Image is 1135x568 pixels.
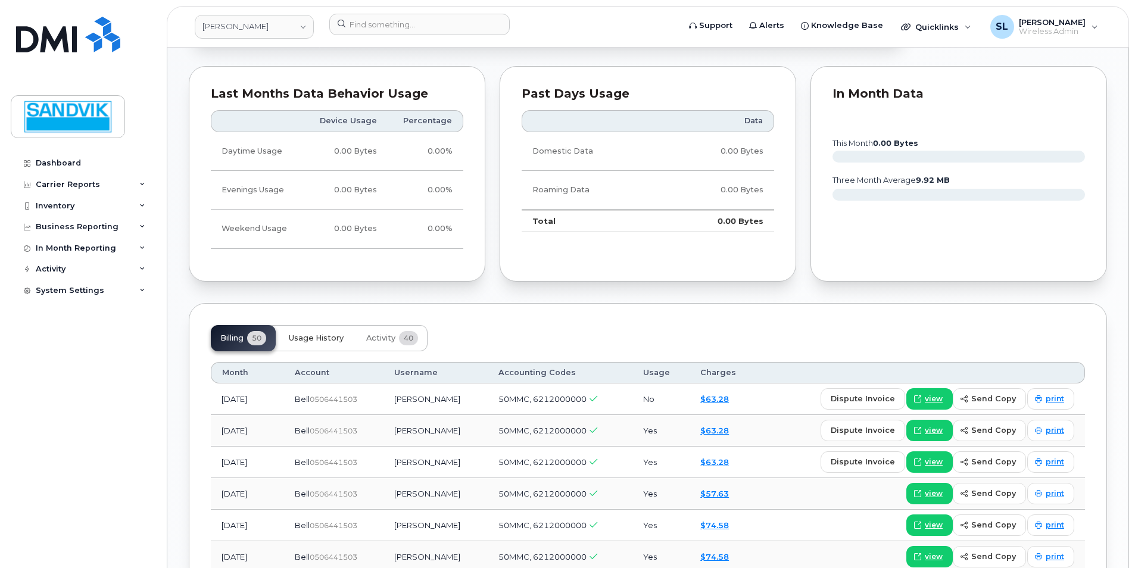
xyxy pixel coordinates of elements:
div: Quicklinks [893,15,980,39]
td: [PERSON_NAME] [383,383,488,415]
td: [DATE] [211,415,284,447]
th: Usage [632,362,690,383]
div: In Month Data [832,88,1085,100]
span: dispute invoice [831,393,895,404]
span: 0506441503 [310,458,357,467]
input: Find something... [329,14,510,35]
button: dispute invoice [821,451,905,473]
span: Bell [295,520,310,530]
button: dispute invoice [821,420,905,441]
td: 0.00% [388,132,463,171]
th: Accounting Codes [488,362,632,383]
a: $57.63 [700,489,729,498]
a: Sandvik Tamrock [195,15,314,39]
td: Roaming Data [522,171,660,210]
td: [DATE] [211,447,284,478]
span: send copy [971,551,1016,562]
a: print [1027,546,1074,567]
button: send copy [953,451,1026,473]
span: 0506441503 [310,521,357,530]
button: send copy [953,483,1026,504]
td: [DATE] [211,510,284,541]
a: $63.28 [700,394,729,404]
td: Domestic Data [522,132,660,171]
th: Data [660,110,774,132]
div: Last Months Data Behavior Usage [211,88,463,100]
a: print [1027,388,1074,410]
a: view [906,483,953,504]
a: view [906,451,953,473]
span: Knowledge Base [811,20,883,32]
td: Total [522,210,660,232]
span: view [925,457,943,467]
button: send copy [953,388,1026,410]
span: 0506441503 [310,395,357,404]
span: Activity [366,333,395,343]
tspan: 9.92 MB [916,176,950,185]
span: 50MMC, 6212000000 [498,394,587,404]
span: [PERSON_NAME] [1019,17,1086,27]
span: dispute invoice [831,425,895,436]
a: print [1027,451,1074,473]
td: [DATE] [211,383,284,415]
span: dispute invoice [831,456,895,467]
th: Charges [690,362,757,383]
td: 0.00 Bytes [304,210,388,248]
a: $74.58 [700,552,729,561]
span: send copy [971,393,1016,404]
span: print [1046,425,1064,436]
a: view [906,388,953,410]
span: 50MMC, 6212000000 [498,426,587,435]
a: print [1027,420,1074,441]
a: Knowledge Base [793,14,891,38]
a: $74.58 [700,520,729,530]
th: Month [211,362,284,383]
a: print [1027,483,1074,504]
td: 0.00 Bytes [660,171,774,210]
span: SL [996,20,1008,34]
div: Stacy Lewis [982,15,1106,39]
a: print [1027,514,1074,536]
td: [PERSON_NAME] [383,510,488,541]
td: [PERSON_NAME] [383,415,488,447]
button: dispute invoice [821,388,905,410]
span: print [1046,520,1064,530]
span: send copy [971,488,1016,499]
td: [PERSON_NAME] [383,447,488,478]
td: [DATE] [211,478,284,510]
button: send copy [953,420,1026,441]
span: view [925,425,943,436]
a: $63.28 [700,457,729,467]
span: Bell [295,457,310,467]
span: print [1046,394,1064,404]
td: 0.00% [388,210,463,248]
button: send copy [953,546,1026,567]
text: three month average [832,176,950,185]
tspan: 0.00 Bytes [873,139,918,148]
a: view [906,514,953,536]
span: 0506441503 [310,553,357,561]
div: Past Days Usage [522,88,774,100]
span: Bell [295,426,310,435]
span: view [925,551,943,562]
span: print [1046,457,1064,467]
span: 50MMC, 6212000000 [498,552,587,561]
th: Percentage [388,110,463,132]
span: Bell [295,489,310,498]
td: 0.00% [388,171,463,210]
th: Device Usage [304,110,388,132]
text: this month [832,139,918,148]
button: send copy [953,514,1026,536]
span: Wireless Admin [1019,27,1086,36]
td: Yes [632,415,690,447]
td: 0.00 Bytes [660,132,774,171]
a: Support [681,14,741,38]
td: Yes [632,510,690,541]
span: view [925,488,943,499]
span: send copy [971,456,1016,467]
span: print [1046,488,1064,499]
span: Support [699,20,732,32]
span: 50MMC, 6212000000 [498,520,587,530]
tr: Weekdays from 6:00pm to 8:00am [211,171,463,210]
td: 0.00 Bytes [304,171,388,210]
